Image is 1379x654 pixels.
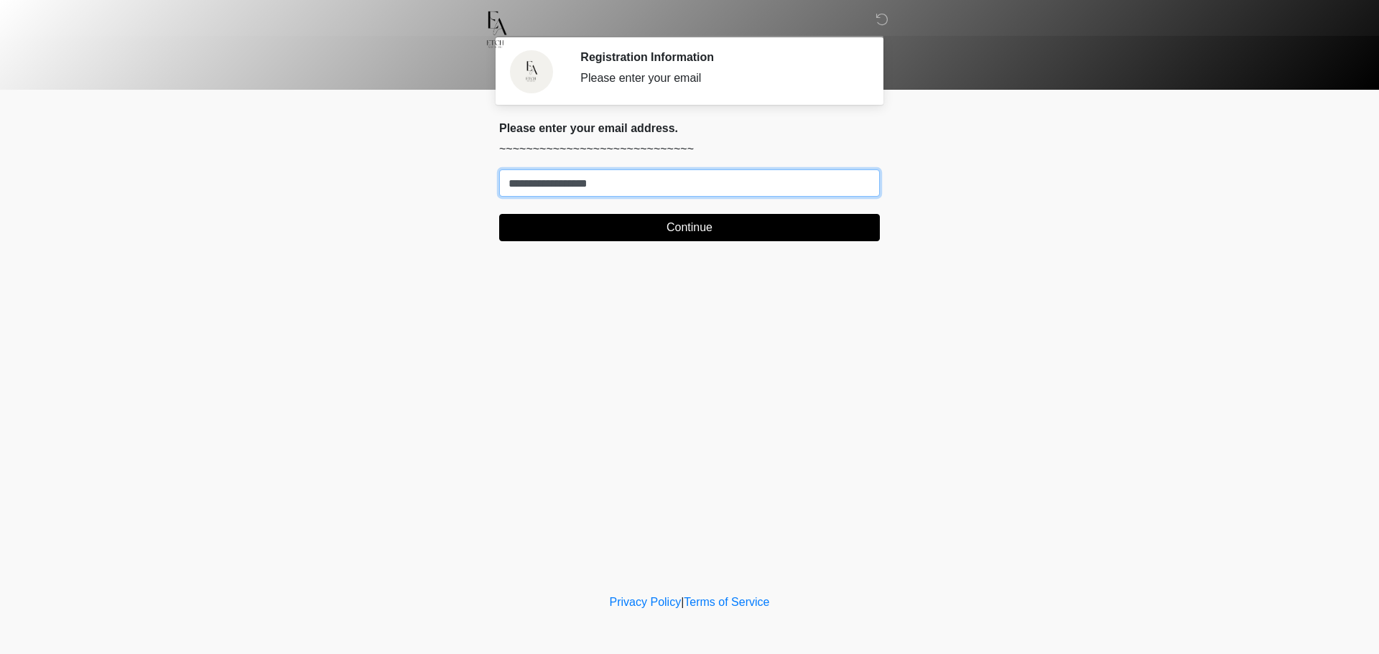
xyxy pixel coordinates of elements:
button: Continue [499,214,880,241]
a: Privacy Policy [610,596,682,608]
img: Agent Avatar [510,50,553,93]
a: Terms of Service [684,596,769,608]
h2: Please enter your email address. [499,121,880,135]
a: | [681,596,684,608]
p: ~~~~~~~~~~~~~~~~~~~~~~~~~~~~~ [499,141,880,158]
div: Please enter your email [580,70,858,87]
img: Etch Aesthetics Logo [485,11,508,48]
